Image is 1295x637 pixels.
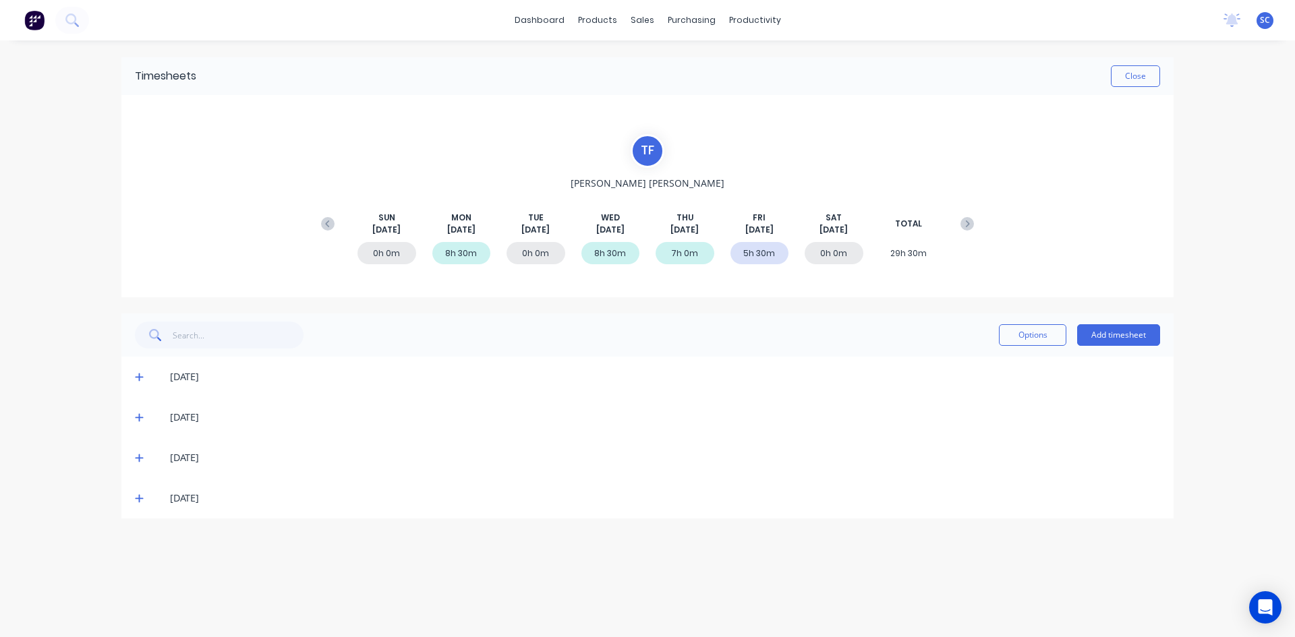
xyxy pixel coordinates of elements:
[447,224,476,236] span: [DATE]
[24,10,45,30] img: Factory
[170,450,1160,465] div: [DATE]
[508,10,571,30] a: dashboard
[507,242,565,264] div: 0h 0m
[1249,591,1282,624] div: Open Intercom Messenger
[170,410,1160,425] div: [DATE]
[677,212,693,224] span: THU
[521,224,550,236] span: [DATE]
[819,224,848,236] span: [DATE]
[895,218,922,230] span: TOTAL
[722,10,788,30] div: productivity
[581,242,640,264] div: 8h 30m
[596,224,625,236] span: [DATE]
[432,242,491,264] div: 8h 30m
[1077,324,1160,346] button: Add timesheet
[880,242,938,264] div: 29h 30m
[135,68,196,84] div: Timesheets
[753,212,766,224] span: FRI
[170,369,1160,384] div: [DATE]
[730,242,789,264] div: 5h 30m
[826,212,842,224] span: SAT
[528,212,544,224] span: TUE
[624,10,661,30] div: sales
[1260,14,1270,26] span: SC
[631,134,664,168] div: T F
[656,242,714,264] div: 7h 0m
[170,491,1160,506] div: [DATE]
[173,322,304,348] input: Search...
[999,324,1066,346] button: Options
[601,212,620,224] span: WED
[661,10,722,30] div: purchasing
[745,224,774,236] span: [DATE]
[805,242,863,264] div: 0h 0m
[451,212,471,224] span: MON
[670,224,699,236] span: [DATE]
[1111,65,1160,87] button: Close
[571,10,624,30] div: products
[571,176,724,190] span: [PERSON_NAME] [PERSON_NAME]
[357,242,416,264] div: 0h 0m
[372,224,401,236] span: [DATE]
[378,212,395,224] span: SUN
